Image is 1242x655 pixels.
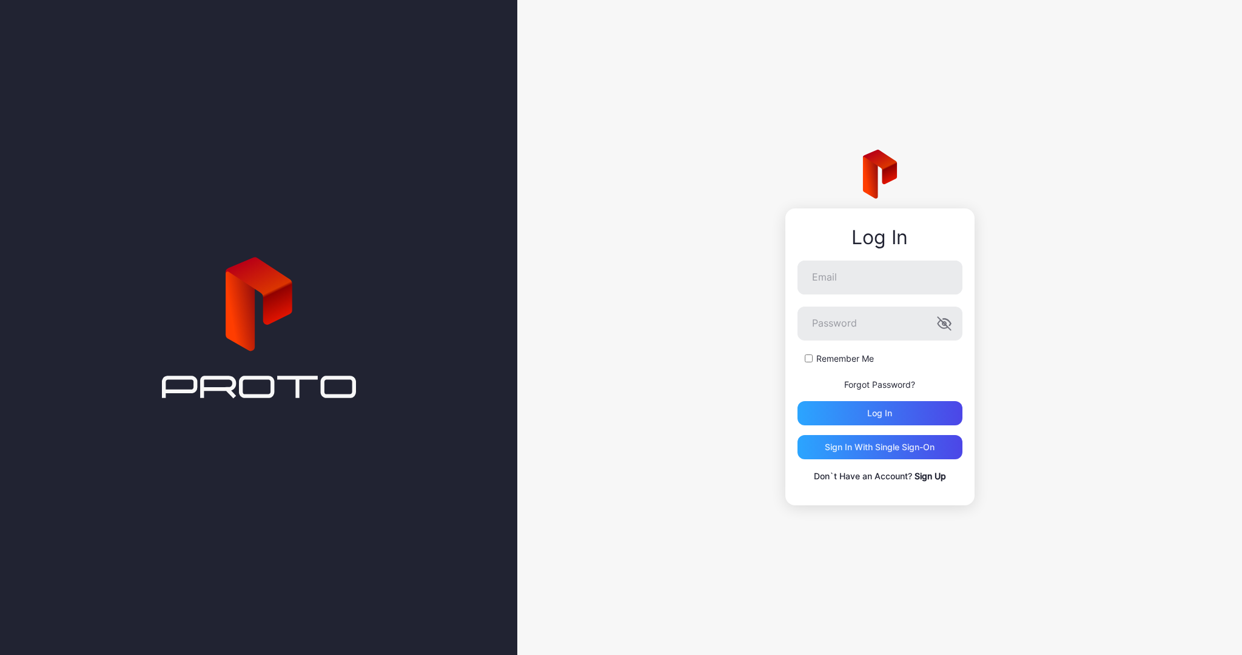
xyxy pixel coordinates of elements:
[797,401,962,425] button: Log in
[797,307,962,341] input: Password
[915,471,946,481] a: Sign Up
[797,435,962,459] button: Sign in With Single Sign-On
[844,379,915,390] a: Forgot Password?
[937,316,952,331] button: Password
[816,353,874,365] label: Remember Me
[797,261,962,294] input: Email
[797,227,962,248] div: Log In
[867,408,892,418] div: Log in
[797,469,962,484] p: Don`t Have an Account?
[825,442,935,452] div: Sign in With Single Sign-On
